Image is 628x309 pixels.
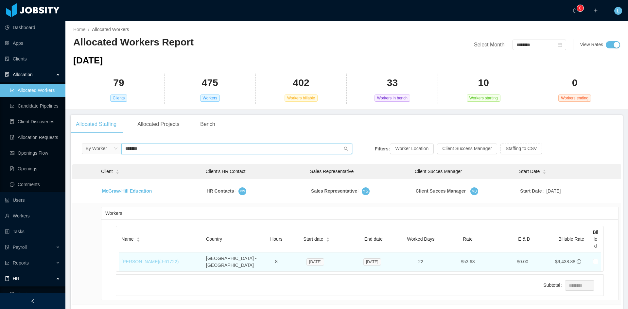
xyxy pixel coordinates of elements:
[13,260,29,266] span: Reports
[73,55,103,65] span: [DATE]
[543,169,546,171] i: icon: caret-up
[5,261,9,265] i: icon: line-chart
[375,146,390,151] strong: Filters:
[113,76,124,90] h2: 79
[577,5,584,11] sup: 0
[558,236,584,242] span: Billable Rate
[304,236,323,243] span: Start date
[71,115,122,133] div: Allocated Staffing
[402,252,440,271] td: 22
[10,131,60,144] a: icon: file-doneAllocation Requests
[10,146,60,160] a: icon: idcardOpenings Flow
[270,236,282,242] span: Hours
[5,52,60,65] a: icon: auditClients
[580,42,603,47] span: View Rates
[326,239,330,241] i: icon: caret-down
[5,245,9,249] i: icon: file-protect
[115,169,119,173] div: Sort
[115,171,119,173] i: icon: caret-down
[518,236,530,242] span: E & D
[387,76,398,90] h2: 33
[572,76,578,90] h2: 0
[86,144,107,153] div: By Worker
[203,252,265,271] td: [GEOGRAPHIC_DATA] - [GEOGRAPHIC_DATA]
[5,72,9,77] i: icon: solution
[500,144,542,154] button: Staffing to CSV
[558,94,591,102] span: Workers ending
[416,188,466,194] strong: Client Succes Manager
[5,225,60,238] a: icon: profileTasks
[88,27,89,32] span: /
[478,76,489,90] h2: 10
[202,76,218,90] h2: 475
[195,115,220,133] div: Bench
[577,259,581,264] span: info-circle
[364,236,383,242] span: End date
[5,209,60,222] a: icon: userWorkers
[10,115,60,128] a: icon: file-searchClient Discoveries
[285,94,318,102] span: Workers billable
[136,236,140,241] div: Sort
[207,188,234,194] strong: HR Contacts
[114,146,118,151] i: icon: down
[5,21,60,34] a: icon: pie-chartDashboard
[101,168,113,175] span: Client
[543,283,565,288] label: Subtotal
[265,252,288,271] td: 8
[390,144,434,154] button: Worker Location
[293,76,309,90] h2: 402
[326,236,330,241] div: Sort
[13,245,27,250] span: Payroll
[310,169,354,174] span: Sales Representative
[363,187,369,195] span: YS
[136,237,140,239] i: icon: caret-up
[437,144,497,154] button: Client Success Manager
[306,258,324,266] span: [DATE]
[463,236,473,242] span: Rate
[136,239,140,241] i: icon: caret-down
[5,194,60,207] a: icon: robotUsers
[326,237,330,239] i: icon: caret-up
[10,99,60,112] a: icon: line-chartCandidate Pipelines
[115,169,119,171] i: icon: caret-up
[440,252,496,271] td: $53.63
[593,8,598,13] i: icon: plus
[121,259,179,264] a: [PERSON_NAME](J-61722)
[206,169,246,174] span: Client’s HR Contact
[240,189,245,194] span: MW
[10,162,60,175] a: icon: file-textOpenings
[519,168,540,175] span: Start Date
[5,37,60,50] a: icon: appstoreApps
[132,115,184,133] div: Allocated Projects
[206,236,222,242] span: Country
[311,188,357,194] strong: Sales Representative
[520,188,542,194] strong: Start Date
[121,236,133,243] span: Name
[10,84,60,97] a: icon: line-chartAllocated Workers
[110,94,128,102] span: Clients
[407,236,434,242] span: Worked Days
[92,27,129,32] span: Allocated Workers
[474,42,504,47] span: Select Month
[10,178,60,191] a: icon: messageComments
[5,276,9,281] i: icon: book
[517,259,528,264] span: $0.00
[543,171,546,173] i: icon: caret-down
[467,94,500,102] span: Workers starting
[472,188,477,194] span: MD
[13,72,33,77] span: Allocation
[344,146,348,151] i: icon: search
[565,281,594,290] input: Subtotal
[555,258,575,265] div: $9,438.88
[10,288,60,301] a: icon: bookContracts
[102,188,152,194] a: McGraw-Hill Education
[593,230,598,249] span: Billed
[415,169,462,174] span: Client Succes Manager
[13,276,19,281] span: HR
[558,43,562,47] i: icon: calendar
[546,188,561,195] span: [DATE]
[617,7,619,15] span: L
[363,258,381,266] span: [DATE]
[572,8,577,13] i: icon: bell
[200,94,220,102] span: Workers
